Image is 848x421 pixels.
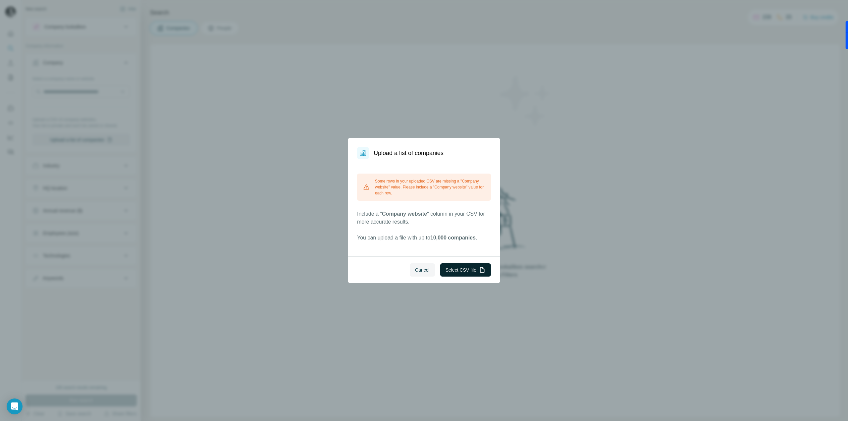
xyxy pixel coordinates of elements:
span: Company website [382,211,427,217]
div: Some rows in your uploaded CSV are missing a "Company website" value. Please include a "Company w... [357,174,491,201]
p: You can upload a file with up to . [357,234,491,242]
button: Cancel [410,263,435,277]
div: Open Intercom Messenger [7,398,23,414]
span: 10,000 companies [430,235,476,240]
button: Select CSV file [440,263,491,277]
p: Include a " " column in your CSV for more accurate results. [357,210,491,226]
h1: Upload a list of companies [374,148,444,158]
span: Cancel [415,267,430,273]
